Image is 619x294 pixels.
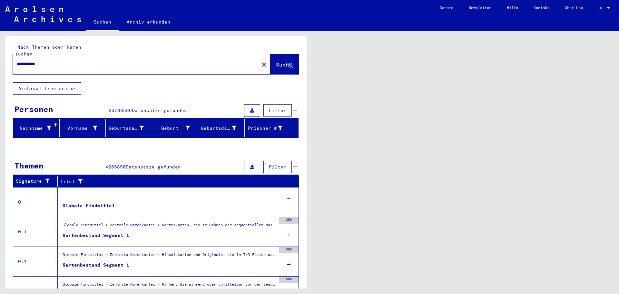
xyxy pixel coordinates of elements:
div: 350 [279,217,299,224]
mat-label: Nach Themen oder Namen suchen [15,44,81,57]
td: 0 [13,187,58,217]
button: Suche [270,54,299,74]
div: Signature [16,176,59,187]
div: Themen [15,160,44,171]
div: Geburtsname [108,125,144,132]
div: Prisoner # [247,123,291,133]
div: Nachname [16,125,51,132]
div: Signature [16,178,53,185]
span: DE [598,6,605,10]
button: Archival tree units [13,82,81,95]
a: Archiv erkunden [119,14,178,30]
span: Suche [276,61,292,68]
span: Filter [269,164,286,170]
mat-header-cell: Geburtsdatum [198,119,245,137]
mat-header-cell: Geburt‏ [152,119,199,137]
div: 500 [279,277,299,283]
div: Prisoner # [247,125,283,132]
img: Arolsen_neg.svg [5,6,81,22]
span: Datensätze gefunden [126,164,181,170]
button: Clear [258,58,270,71]
td: 0.1 [13,217,58,247]
div: Kartenbestand Segment 1 [63,232,129,239]
div: Globale Findmittel [63,202,115,209]
div: Geburtsname [108,123,152,133]
span: Datensätze gefunden [132,107,187,113]
a: Suchen [86,14,119,31]
div: Globale Findmittel > Zentrale Namenkartei > Karteikarten, die im Rahmen der sequentiellen Massend... [63,222,276,231]
div: Nachname [16,123,59,133]
div: Geburt‏ [155,123,198,133]
mat-header-cell: Vorname [60,119,106,137]
div: Geburtsdatum [201,125,236,132]
button: Filter [263,104,292,117]
div: Vorname [62,123,106,133]
span: 33708586 [109,107,132,113]
button: Filter [263,161,292,173]
div: Globale Findmittel > Zentrale Namenkartei > Karten, die während oder unmittelbar vor der sequenti... [63,281,276,290]
div: Geburt‏ [155,125,190,132]
div: Titel [60,178,286,185]
div: Titel [60,176,292,187]
mat-header-cell: Prisoner # [245,119,299,137]
div: Personen [15,103,53,115]
div: 500 [279,247,299,253]
mat-header-cell: Nachname [13,119,60,137]
mat-header-cell: Geburtsname [106,119,152,137]
div: Geburtsdatum [201,123,244,133]
div: Globale Findmittel > Zentrale Namenkartei > Hinweiskarten und Originale, die in T/D-Fällen aufgef... [63,252,276,261]
span: Filter [269,107,286,113]
span: 4285890 [105,164,126,170]
div: Vorname [62,125,98,132]
mat-icon: close [260,61,268,68]
td: 0.1 [13,247,58,276]
div: Kartenbestand Segment 1 [63,262,129,269]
